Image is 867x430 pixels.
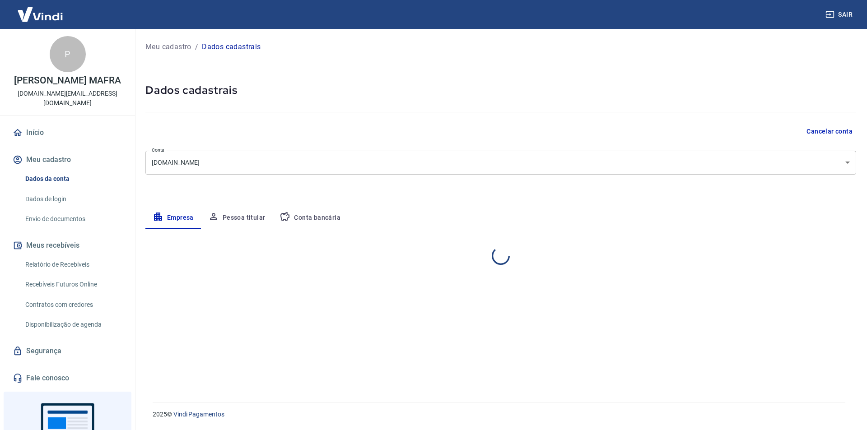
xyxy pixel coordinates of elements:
a: Vindi Pagamentos [173,411,224,418]
button: Empresa [145,207,201,229]
button: Pessoa titular [201,207,273,229]
label: Conta [152,147,164,153]
div: P [50,36,86,72]
a: Envio de documentos [22,210,124,228]
button: Meu cadastro [11,150,124,170]
a: Relatório de Recebíveis [22,255,124,274]
img: Vindi [11,0,70,28]
h5: Dados cadastrais [145,83,856,97]
div: [DOMAIN_NAME] [145,151,856,175]
a: Dados da conta [22,170,124,188]
a: Início [11,123,124,143]
a: Meu cadastro [145,42,191,52]
a: Disponibilização de agenda [22,315,124,334]
p: [DOMAIN_NAME][EMAIL_ADDRESS][DOMAIN_NAME] [7,89,128,108]
button: Conta bancária [272,207,348,229]
a: Segurança [11,341,124,361]
p: / [195,42,198,52]
button: Sair [824,6,856,23]
a: Contratos com credores [22,296,124,314]
a: Fale conosco [11,368,124,388]
a: Recebíveis Futuros Online [22,275,124,294]
button: Meus recebíveis [11,236,124,255]
a: Dados de login [22,190,124,208]
button: Cancelar conta [803,123,856,140]
p: 2025 © [153,410,845,419]
p: [PERSON_NAME] MAFRA [14,76,121,85]
p: Dados cadastrais [202,42,261,52]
